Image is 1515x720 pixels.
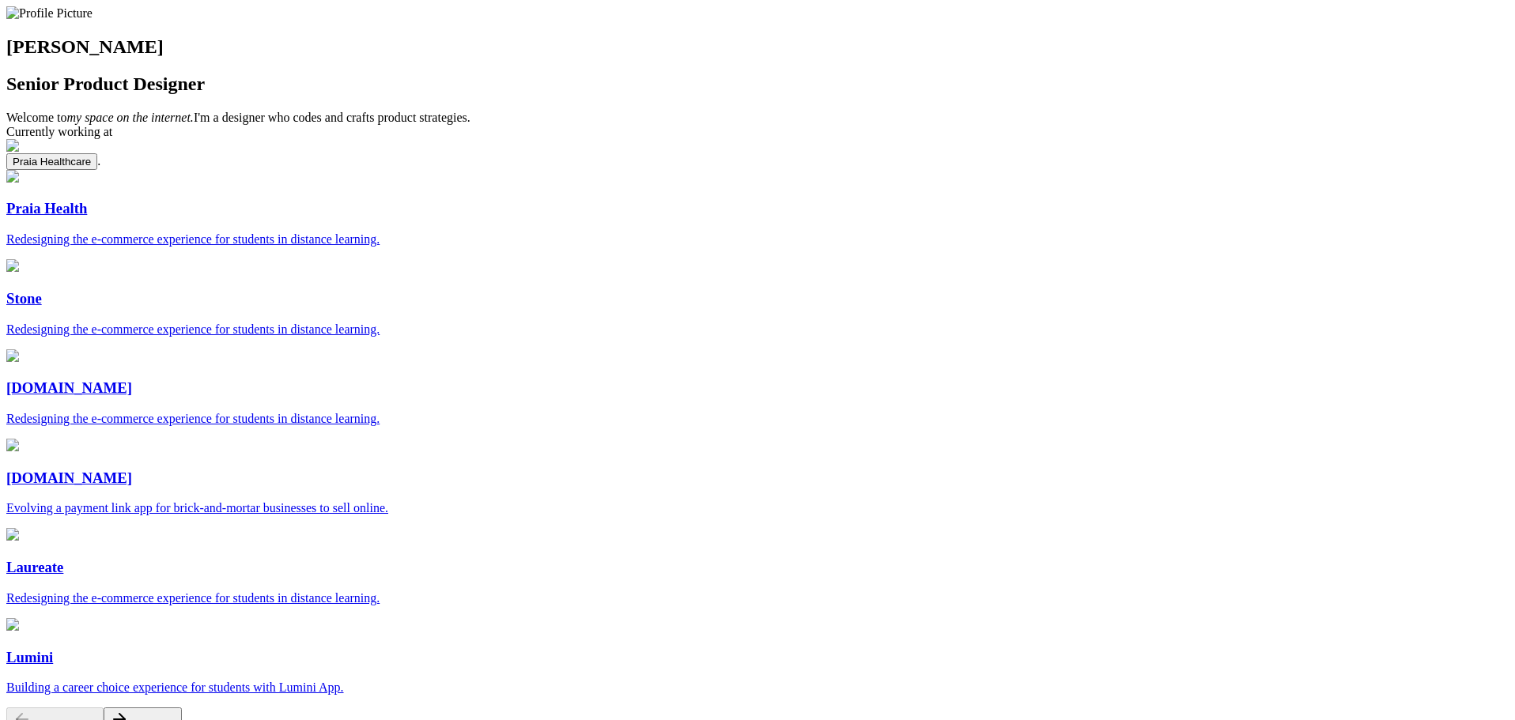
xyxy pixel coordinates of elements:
[6,74,1509,95] h2: Senior Product Designer
[6,154,97,168] a: Praia Healthcare
[6,322,1509,337] p: Redesigning the e-commerce experience for students in distance learning.
[66,111,193,124] em: my space on the internet.
[6,6,93,21] img: Profile Picture
[6,153,97,170] button: Praia Healthcare
[6,649,1509,666] h3: Lumini
[6,259,1509,336] a: StoneRedesigning the e-commerce experience for students in distance learning.
[6,439,1509,515] a: [DOMAIN_NAME]Evolving a payment link app for brick-and-mortar businesses to sell online.
[6,618,1509,695] a: LuminiBuilding a career choice experience for students with Lumini App.
[6,680,1509,695] p: Building a career choice experience for students with Lumini App.
[6,139,88,153] img: hidden image
[6,259,19,272] img: Laureate-Home-p-1080.png
[6,439,19,451] img: linkme_home.png
[6,170,1509,247] a: Praia HealthRedesigning the e-commerce experience for students in distance learning.
[6,349,1509,426] a: [DOMAIN_NAME]Redesigning the e-commerce experience for students in distance learning.
[6,469,1509,487] h3: [DOMAIN_NAME]
[6,232,1509,247] p: Redesigning the e-commerce experience for students in distance learning.
[6,618,19,631] img: Thumbnail.png
[6,528,19,541] img: Laureate-Home-p-1080.png
[6,170,19,183] img: Laureate-Home-p-1080.png
[6,349,19,362] img: Laureate-Home-p-1080.png
[6,591,1509,605] p: Redesigning the e-commerce experience for students in distance learning.
[6,200,1509,217] h3: Praia Health
[6,36,1509,58] h1: [PERSON_NAME]
[6,412,1509,426] p: Redesigning the e-commerce experience for students in distance learning.
[6,111,1509,168] span: Welcome to I'm a designer who codes and crafts product strategies. Currently working at .
[6,528,1509,605] a: LaureateRedesigning the e-commerce experience for students in distance learning.
[6,290,1509,307] h3: Stone
[6,559,1509,576] h3: Laureate
[6,379,1509,397] h3: [DOMAIN_NAME]
[6,501,1509,515] p: Evolving a payment link app for brick-and-mortar businesses to sell online.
